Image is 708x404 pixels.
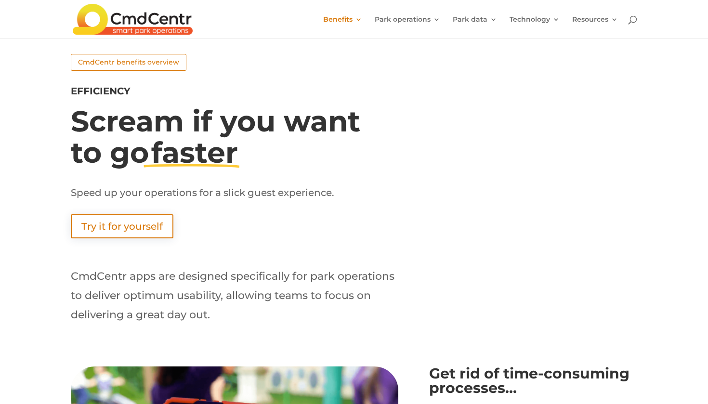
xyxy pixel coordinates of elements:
[71,86,637,101] h4: Efficiency
[375,16,440,39] a: Park operations
[429,365,629,397] b: Get rid of time-consuming processes…
[73,4,193,35] img: CmdCentr
[323,16,362,39] a: Benefits
[71,214,173,238] a: Try it for yourself
[71,187,398,199] div: Speed up your operations for a slick guest experience.
[71,267,398,324] p: CmdCentr apps are designed specifically for park operations to deliver optimum usability, allowin...
[453,16,497,39] a: Park data
[71,54,186,70] a: CmdCentr benefits overview
[151,135,238,170] span: faster
[572,16,618,39] a: Resources
[71,104,360,170] span: Scream if you want to go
